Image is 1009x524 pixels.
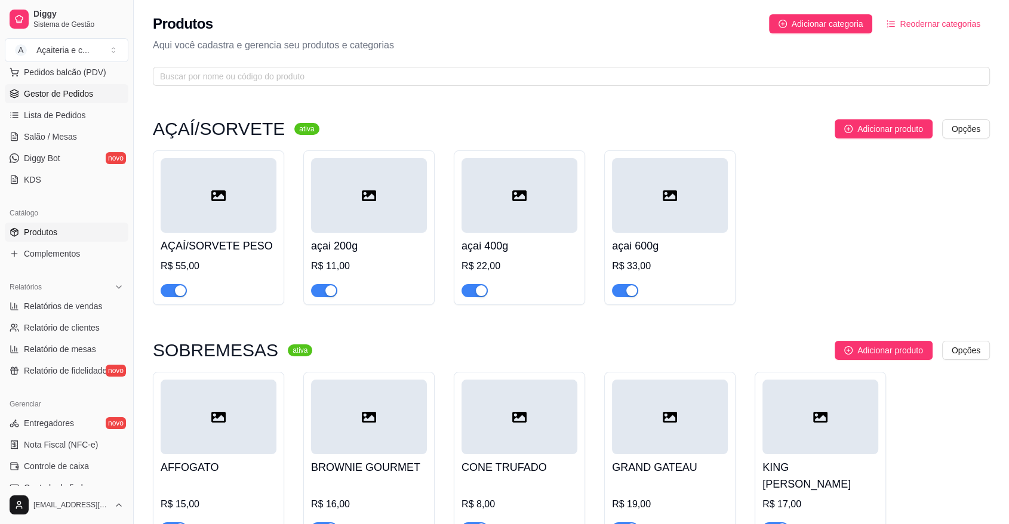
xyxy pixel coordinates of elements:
a: Salão / Mesas [5,127,128,146]
span: Opções [952,122,980,135]
span: Diggy Bot [24,152,60,164]
p: Aqui você cadastra e gerencia seu produtos e categorias [153,38,990,53]
span: plus-circle [844,346,853,355]
div: Catálogo [5,204,128,223]
a: Nota Fiscal (NFC-e) [5,435,128,454]
span: Relatório de fidelidade [24,365,107,377]
div: R$ 22,00 [462,259,577,273]
h4: GRAND GATEAU [612,459,728,476]
h4: AFFOGATO [161,459,276,476]
input: Buscar por nome ou código do produto [160,70,973,83]
span: Relatórios [10,282,42,292]
span: ordered-list [887,20,895,28]
button: Adicionar categoria [769,14,873,33]
a: DiggySistema de Gestão [5,5,128,33]
div: R$ 33,00 [612,259,728,273]
h4: BROWNIE GOURMET [311,459,427,476]
span: Lista de Pedidos [24,109,86,121]
span: Adicionar produto [857,122,923,135]
span: Salão / Mesas [24,131,77,143]
a: Gestor de Pedidos [5,84,128,103]
h4: açai 200g [311,238,427,254]
span: A [15,44,27,56]
div: R$ 11,00 [311,259,427,273]
div: Gerenciar [5,394,128,414]
span: Opções [952,344,980,357]
a: KDS [5,170,128,189]
a: Controle de fiado [5,478,128,497]
a: Entregadoresnovo [5,414,128,433]
span: Complementos [24,248,80,260]
h4: açai 400g [462,238,577,254]
button: Reodernar categorias [877,14,990,33]
span: Gestor de Pedidos [24,88,93,100]
div: R$ 15,00 [161,497,276,511]
button: Adicionar produto [835,119,933,138]
span: Controle de caixa [24,460,89,472]
span: Pedidos balcão (PDV) [24,66,106,78]
span: Entregadores [24,417,74,429]
sup: ativa [294,123,319,135]
span: Reodernar categorias [900,17,980,30]
h3: AÇAÍ/SORVETE [153,122,285,136]
div: R$ 19,00 [612,497,728,511]
h4: CONE TRUFADO [462,459,577,476]
span: Sistema de Gestão [33,20,124,29]
div: R$ 55,00 [161,259,276,273]
span: Relatório de mesas [24,343,96,355]
span: [EMAIL_ADDRESS][DOMAIN_NAME] [33,500,109,510]
a: Complementos [5,244,128,263]
span: Relatório de clientes [24,322,100,334]
div: Açaiteria e c ... [36,44,90,56]
span: plus-circle [844,125,853,133]
button: [EMAIL_ADDRESS][DOMAIN_NAME] [5,491,128,519]
a: Relatórios de vendas [5,297,128,316]
sup: ativa [288,344,312,356]
button: Adicionar produto [835,341,933,360]
h4: açai 600g [612,238,728,254]
a: Relatório de fidelidadenovo [5,361,128,380]
a: Produtos [5,223,128,242]
h3: SOBREMESAS [153,343,278,357]
h4: KING [PERSON_NAME] [762,459,878,492]
a: Diggy Botnovo [5,149,128,168]
span: Diggy [33,9,124,20]
button: Select a team [5,38,128,62]
span: Adicionar produto [857,344,923,357]
a: Lista de Pedidos [5,106,128,125]
button: Opções [942,119,990,138]
div: R$ 16,00 [311,497,427,511]
span: Controle de fiado [24,482,88,494]
span: Relatórios de vendas [24,300,103,312]
h2: Produtos [153,14,213,33]
div: R$ 8,00 [462,497,577,511]
div: R$ 17,00 [762,497,878,511]
button: Opções [942,341,990,360]
span: Adicionar categoria [792,17,863,30]
span: Produtos [24,226,57,238]
a: Relatório de clientes [5,318,128,337]
h4: AÇAÍ/SORVETE PESO [161,238,276,254]
button: Pedidos balcão (PDV) [5,63,128,82]
span: KDS [24,174,41,186]
a: Relatório de mesas [5,340,128,359]
span: Nota Fiscal (NFC-e) [24,439,98,451]
a: Controle de caixa [5,457,128,476]
span: plus-circle [779,20,787,28]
